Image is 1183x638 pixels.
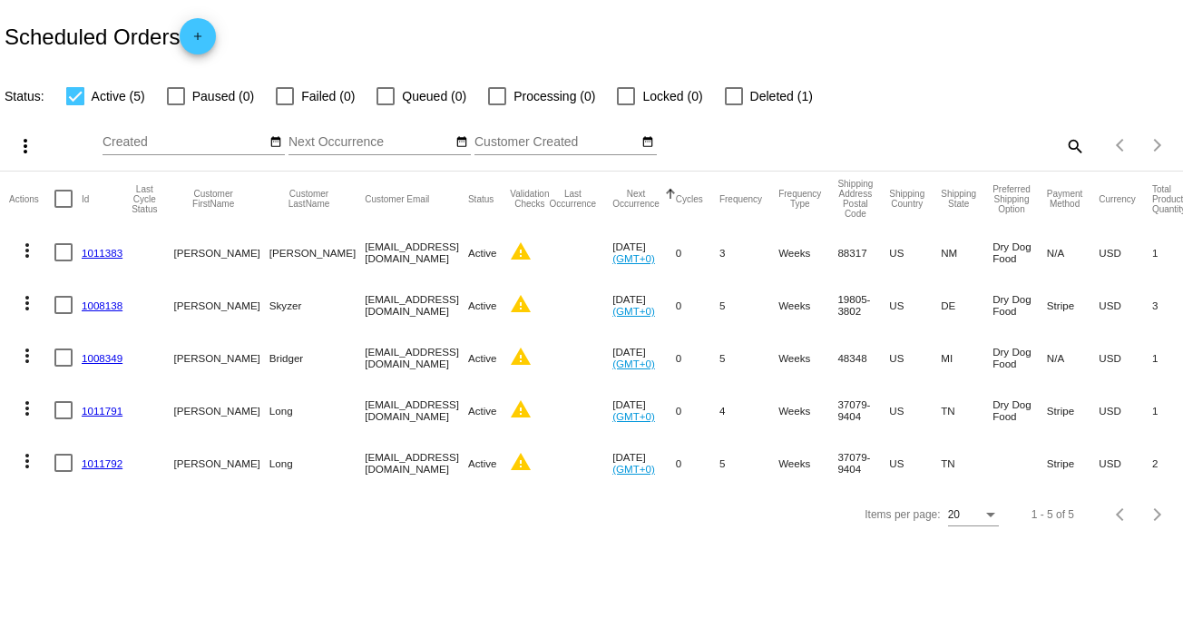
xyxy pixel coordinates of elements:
[16,398,38,419] mat-icon: more_vert
[173,437,269,489] mat-cell: [PERSON_NAME]
[187,30,209,52] mat-icon: add
[948,508,960,521] span: 20
[468,352,497,364] span: Active
[301,85,355,107] span: Failed (0)
[641,135,654,150] mat-icon: date_range
[173,279,269,331] mat-cell: [PERSON_NAME]
[365,437,468,489] mat-cell: [EMAIL_ADDRESS][DOMAIN_NAME]
[82,299,122,311] a: 1008138
[82,405,122,417] a: 1011791
[468,247,497,259] span: Active
[889,189,924,209] button: Change sorting for ShippingCountry
[468,405,497,417] span: Active
[132,184,157,214] button: Change sorting for LastProcessingCycleId
[837,279,889,331] mat-cell: 19805-3802
[269,384,365,437] mat-cell: Long
[173,331,269,384] mat-cell: [PERSON_NAME]
[612,331,676,384] mat-cell: [DATE]
[612,305,655,317] a: (GMT+0)
[719,437,778,489] mat-cell: 5
[82,193,89,204] button: Change sorting for Id
[365,279,468,331] mat-cell: [EMAIL_ADDRESS][DOMAIN_NAME]
[82,457,122,469] a: 1011792
[365,193,429,204] button: Change sorting for CustomerEmail
[941,437,992,489] mat-cell: TN
[510,346,532,368] mat-icon: warning
[837,331,889,384] mat-cell: 48348
[16,240,38,261] mat-icon: more_vert
[1139,127,1176,163] button: Next page
[1099,437,1152,489] mat-cell: USD
[5,18,216,54] h2: Scheduled Orders
[676,437,719,489] mat-cell: 0
[16,292,38,314] mat-icon: more_vert
[269,226,365,279] mat-cell: [PERSON_NAME]
[941,226,992,279] mat-cell: NM
[612,226,676,279] mat-cell: [DATE]
[1103,127,1139,163] button: Previous page
[778,384,837,437] mat-cell: Weeks
[778,226,837,279] mat-cell: Weeks
[402,85,466,107] span: Queued (0)
[889,279,941,331] mat-cell: US
[16,450,38,472] mat-icon: more_vert
[1099,384,1152,437] mat-cell: USD
[837,226,889,279] mat-cell: 88317
[173,189,252,209] button: Change sorting for CustomerFirstName
[510,172,549,226] mat-header-cell: Validation Checks
[82,247,122,259] a: 1011383
[1047,384,1099,437] mat-cell: Stripe
[9,172,54,226] mat-header-cell: Actions
[889,437,941,489] mat-cell: US
[889,226,941,279] mat-cell: US
[941,279,992,331] mat-cell: DE
[612,410,655,422] a: (GMT+0)
[510,293,532,315] mat-icon: warning
[15,135,36,157] mat-icon: more_vert
[941,384,992,437] mat-cell: TN
[612,252,655,264] a: (GMT+0)
[173,384,269,437] mat-cell: [PERSON_NAME]
[365,331,468,384] mat-cell: [EMAIL_ADDRESS][DOMAIN_NAME]
[269,189,348,209] button: Change sorting for CustomerLastName
[288,135,452,150] input: Next Occurrence
[612,463,655,475] a: (GMT+0)
[865,508,940,521] div: Items per page:
[719,279,778,331] mat-cell: 5
[837,437,889,489] mat-cell: 37079-9404
[1047,226,1099,279] mat-cell: N/A
[510,451,532,473] mat-icon: warning
[468,193,494,204] button: Change sorting for Status
[837,179,873,219] button: Change sorting for ShippingPostcode
[468,299,497,311] span: Active
[513,85,595,107] span: Processing (0)
[1139,496,1176,533] button: Next page
[1099,193,1136,204] button: Change sorting for CurrencyIso
[1047,437,1099,489] mat-cell: Stripe
[612,437,676,489] mat-cell: [DATE]
[103,135,266,150] input: Created
[1031,508,1074,521] div: 1 - 5 of 5
[1103,496,1139,533] button: Previous page
[676,384,719,437] mat-cell: 0
[889,384,941,437] mat-cell: US
[5,89,44,103] span: Status:
[1099,279,1152,331] mat-cell: USD
[778,331,837,384] mat-cell: Weeks
[778,189,821,209] button: Change sorting for FrequencyType
[474,135,638,150] input: Customer Created
[948,509,999,522] mat-select: Items per page:
[549,189,596,209] button: Change sorting for LastOccurrenceUtc
[992,184,1031,214] button: Change sorting for PreferredShippingOption
[269,437,365,489] mat-cell: Long
[719,331,778,384] mat-cell: 5
[676,331,719,384] mat-cell: 0
[1047,189,1082,209] button: Change sorting for PaymentMethod.Type
[192,85,254,107] span: Paused (0)
[676,279,719,331] mat-cell: 0
[778,279,837,331] mat-cell: Weeks
[16,345,38,367] mat-icon: more_vert
[1063,132,1085,160] mat-icon: search
[778,437,837,489] mat-cell: Weeks
[750,85,813,107] span: Deleted (1)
